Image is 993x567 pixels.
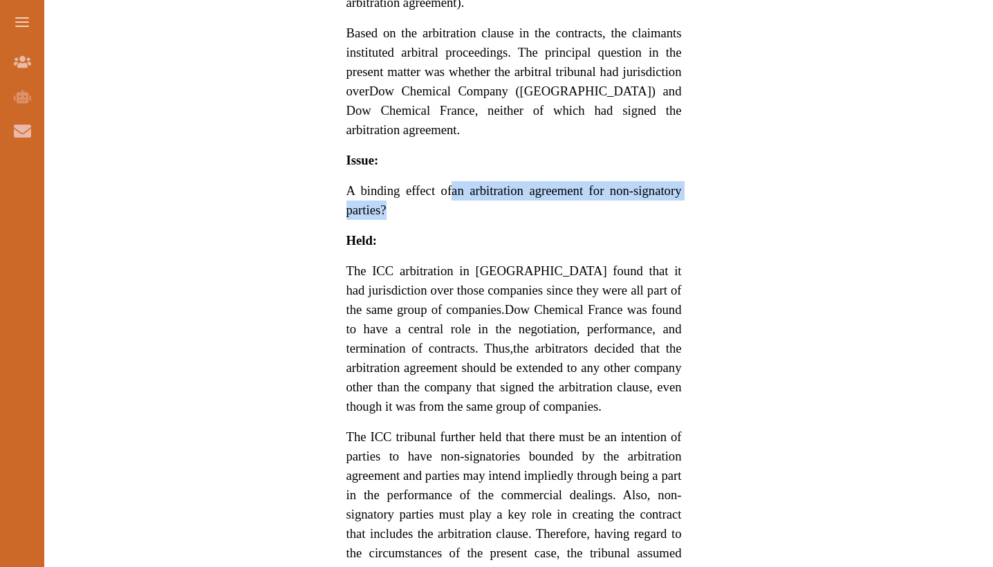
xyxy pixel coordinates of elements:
[346,26,682,98] span: Based on the arbitration clause in the contracts, the claimants instituted arbitral proceedings. ...
[346,183,452,198] span: A binding effect of
[346,84,682,137] span: Dow Chemical Company ([GEOGRAPHIC_DATA]) and Dow Chemical France, neither of which had signed the...
[346,183,682,217] span: an arbitration agreement for non-signatory parties?
[346,341,682,413] span: the arbitrators decided that the arbitration agreement should be extended to any other company ot...
[346,263,682,317] span: The ICC arbitration in [GEOGRAPHIC_DATA] found that it had jurisdiction over those companies sinc...
[346,302,682,355] span: Dow Chemical France was found to have a central role in the negotiation, performance, and termina...
[346,233,378,248] strong: Held:
[346,153,379,167] strong: Issue:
